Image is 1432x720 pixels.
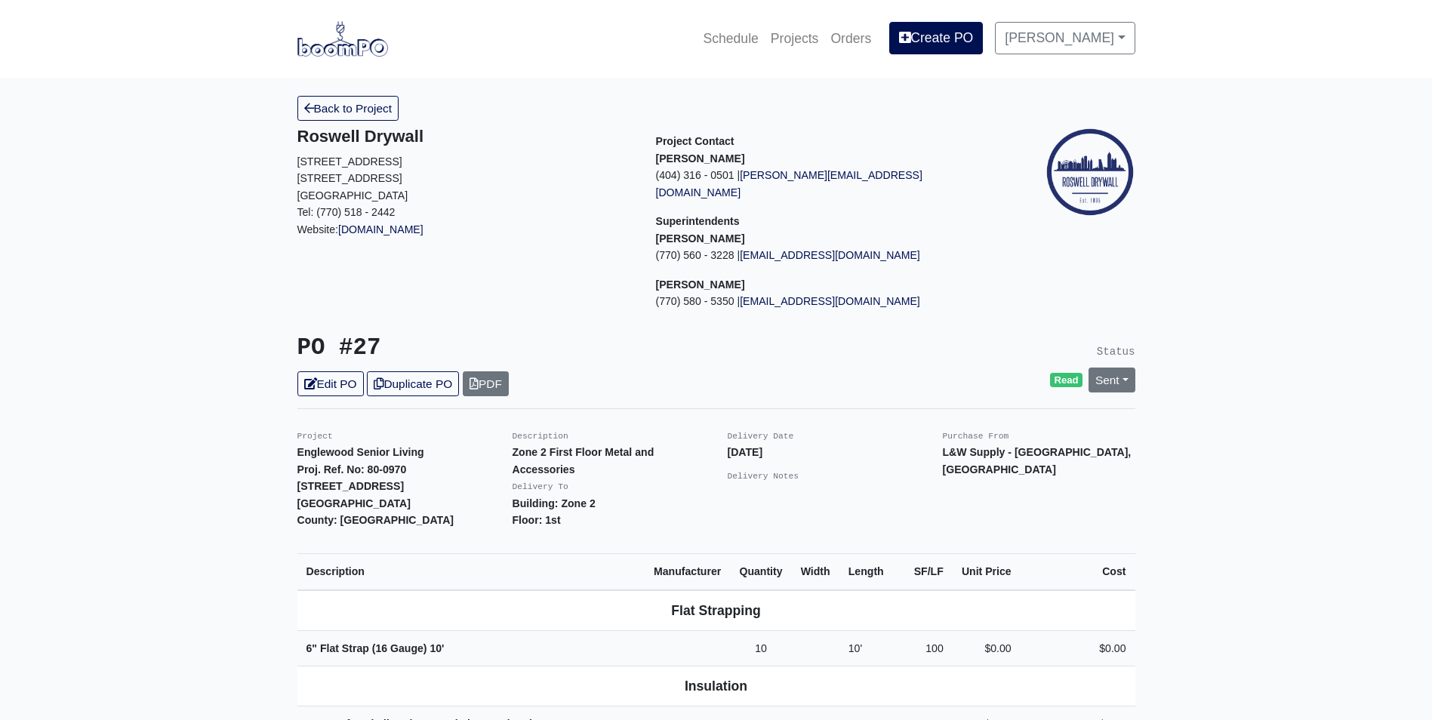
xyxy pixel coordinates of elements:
[513,482,568,491] small: Delivery To
[656,232,745,245] strong: [PERSON_NAME]
[697,22,764,55] a: Schedule
[513,432,568,441] small: Description
[338,223,423,235] a: [DOMAIN_NAME]
[656,215,740,227] span: Superintendents
[297,334,705,362] h3: PO #27
[297,153,633,171] p: [STREET_ADDRESS]
[297,371,364,396] a: Edit PO
[730,630,791,666] td: 10
[656,169,922,198] a: [PERSON_NAME][EMAIL_ADDRESS][DOMAIN_NAME]
[740,249,920,261] a: [EMAIL_ADDRESS][DOMAIN_NAME]
[943,444,1135,478] p: L&W Supply - [GEOGRAPHIC_DATA], [GEOGRAPHIC_DATA]
[297,432,333,441] small: Project
[730,553,791,589] th: Quantity
[943,432,1009,441] small: Purchase From
[513,514,561,526] strong: Floor: 1st
[839,553,893,589] th: Length
[513,446,654,475] strong: Zone 2 First Floor Metal and Accessories
[297,170,633,187] p: [STREET_ADDRESS]
[1021,553,1135,589] th: Cost
[430,642,444,654] span: 10'
[792,553,839,589] th: Width
[953,553,1021,589] th: Unit Price
[463,371,509,396] a: PDF
[297,446,424,458] strong: Englewood Senior Living
[645,553,730,589] th: Manufacturer
[656,293,992,310] p: (770) 580 - 5350 |
[656,247,992,264] p: (770) 560 - 3228 |
[1089,368,1135,392] a: Sent
[889,22,983,54] a: Create PO
[297,127,633,146] h5: Roswell Drywall
[656,135,734,147] span: Project Contact
[297,127,633,238] div: Website:
[1021,630,1135,666] td: $0.00
[893,630,953,666] td: 100
[995,22,1135,54] a: [PERSON_NAME]
[297,187,633,205] p: [GEOGRAPHIC_DATA]
[824,22,877,55] a: Orders
[656,278,745,291] strong: [PERSON_NAME]
[765,22,825,55] a: Projects
[297,480,405,492] strong: [STREET_ADDRESS]
[513,497,596,509] strong: Building: Zone 2
[1050,373,1082,388] span: Read
[297,204,633,221] p: Tel: (770) 518 - 2442
[740,295,920,307] a: [EMAIL_ADDRESS][DOMAIN_NAME]
[893,553,953,589] th: SF/LF
[1097,346,1135,358] small: Status
[297,497,411,509] strong: [GEOGRAPHIC_DATA]
[297,96,399,121] a: Back to Project
[848,642,862,654] span: 10'
[656,152,745,165] strong: [PERSON_NAME]
[306,642,445,654] strong: 6" Flat Strap (16 Gauge)
[728,472,799,481] small: Delivery Notes
[367,371,459,396] a: Duplicate PO
[297,553,645,589] th: Description
[685,678,747,694] b: Insulation
[728,446,763,458] strong: [DATE]
[297,463,407,475] strong: Proj. Ref. No: 80-0970
[297,21,388,56] img: boomPO
[297,514,454,526] strong: County: [GEOGRAPHIC_DATA]
[656,167,992,201] p: (404) 316 - 0501 |
[671,603,760,618] b: Flat Strapping
[728,432,794,441] small: Delivery Date
[953,630,1021,666] td: $0.00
